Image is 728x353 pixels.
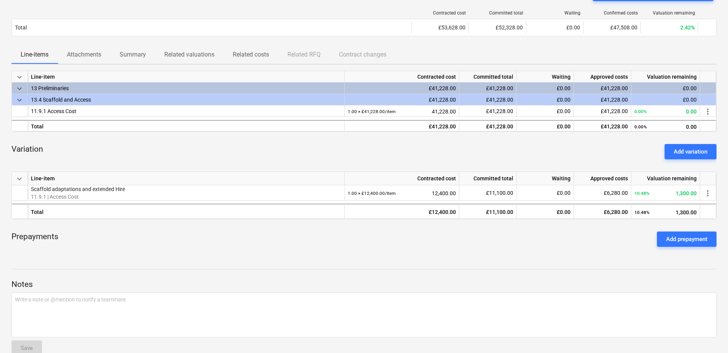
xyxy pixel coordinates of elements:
[517,94,574,105] div: £0.00
[574,83,631,94] div: £41,228.00
[28,204,345,219] div: Total
[11,279,717,290] p: Notes
[634,210,650,215] small: 10.48%
[233,50,269,59] p: Related costs
[631,71,700,83] div: Valuation remaining
[67,50,101,59] p: Attachments
[31,193,341,201] p: 11.9.1 | Access Cost
[31,83,341,94] div: 13 Preliminaries
[634,185,697,201] div: 1,300.00
[631,94,700,105] div: £0.00
[517,120,574,131] div: £0.00
[348,191,396,196] small: 1.00 × £12,400.00 / Item
[459,172,517,185] div: Committed total
[529,10,580,16] div: Waiting
[459,120,517,131] div: £41,228.00
[634,204,697,220] div: 1,300.00
[21,50,49,59] p: Line-items
[517,83,574,94] div: £0.00
[517,172,574,185] div: Waiting
[120,50,146,59] p: Summary
[557,190,571,196] span: £0.00
[345,71,459,83] div: Contracted cost
[634,191,650,196] small: 10.48%
[496,24,523,31] span: £52,328.00
[634,105,697,117] div: 0.00
[28,120,345,131] div: Total
[15,24,27,31] p: Total
[703,189,712,198] span: more_vert
[459,94,517,105] div: £41,228.00
[557,108,571,114] span: £0.00
[657,232,717,247] button: Add prepayment
[345,94,459,105] div: £41,228.00
[610,24,637,31] span: £47,508.00
[665,144,717,159] button: Add variation
[674,147,707,157] div: Add variation
[459,204,517,219] div: £11,100.00
[15,73,24,82] span: keyboard_arrow_down
[31,185,341,193] p: Scaffold adaptations and extended Hire
[348,185,456,201] div: 12,400.00
[345,120,459,131] div: £41,228.00
[690,316,728,353] iframe: Chat Widget
[411,21,469,34] div: £53,628.00
[574,172,631,185] div: Approved costs
[415,10,466,16] div: Contracted cost
[15,84,24,93] span: keyboard_arrow_down
[348,109,396,114] small: 1.00 × £41,228.00 / item
[31,105,341,117] div: 11.9.1 Access Cost
[644,10,695,16] div: Valuation remaining
[486,108,513,114] span: £41,228.00
[348,105,456,117] div: 41,228.00
[459,83,517,94] div: £41,228.00
[574,94,631,105] div: £41,228.00
[566,24,580,31] span: £0.00
[486,190,513,196] span: £11,100.00
[634,109,647,114] small: 0.00%
[703,107,712,116] span: more_vert
[15,96,24,105] span: keyboard_arrow_down
[574,71,631,83] div: Approved costs
[345,83,459,94] div: £41,228.00
[601,108,628,114] span: £41,228.00
[517,71,574,83] div: Waiting
[587,10,638,16] div: Confirmed costs
[631,172,700,185] div: Valuation remaining
[634,121,697,133] div: 0.00
[517,204,574,219] div: £0.00
[472,10,523,16] div: Committed total
[574,204,631,219] div: £6,280.00
[680,24,695,31] span: 2.42%
[31,94,341,105] div: 13.4 Scaffold and Access
[11,144,43,155] p: Variation
[604,190,628,196] span: £6,280.00
[634,124,647,130] small: 0.00%
[345,204,459,219] div: £12,400.00
[631,83,700,94] div: £0.00
[666,234,707,244] div: Add prepayment
[574,120,631,131] div: £41,228.00
[28,71,345,83] div: Line-item
[345,172,459,185] div: Contracted cost
[459,71,517,83] div: Committed total
[11,232,58,247] p: Prepayments
[28,172,345,185] div: Line-item
[164,50,214,59] p: Related valuations
[15,174,24,183] span: keyboard_arrow_down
